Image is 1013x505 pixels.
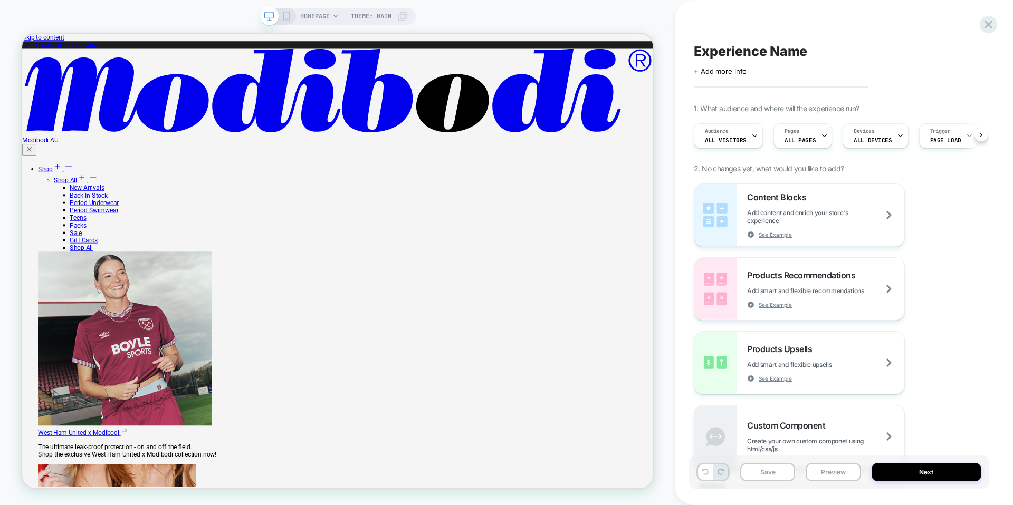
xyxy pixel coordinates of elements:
span: Add smart and flexible recommendations [747,287,891,295]
span: Theme: MAIN [351,8,391,25]
span: Products Upsells [747,344,817,354]
a: Shop [21,176,68,186]
span: Audience [705,128,729,135]
span: See Example [759,231,792,238]
a: Back In Stock [63,210,114,220]
a: Period Underwear [63,220,129,230]
svg: Plus icon [73,186,86,198]
span: Content Blocks [747,192,811,202]
button: Preview [806,463,861,481]
span: + Add more info [694,67,747,75]
svg: Minus icon [88,186,101,198]
a: Shop [42,190,101,200]
span: Trigger [930,128,951,135]
svg: Cross icon [4,149,15,159]
span: 2. No changes yet, what would you like to add? [694,164,844,173]
span: Custom Component [747,420,830,431]
svg: Minus icon [55,171,68,183]
button: Save [740,463,795,481]
span: ALL PAGES [785,137,816,144]
span: ALL DEVICES [854,137,892,144]
span: See Example [759,375,792,382]
span: 1. What audience and where will the experience run? [694,104,859,113]
span: Pages [785,128,799,135]
span: Experience Name [694,43,807,59]
a: Shop All [63,280,94,290]
a: Sale [63,260,80,270]
a: Packs [63,250,86,260]
button: Next [872,463,982,481]
a: Gift Cards [63,270,101,280]
span: Devices [854,128,874,135]
a: Period Swimwear [63,230,128,240]
span: Add content and enrich your store's experience [747,209,904,225]
span: Create your own custom componet using html/css/js [747,437,904,453]
span: All Visitors [705,137,747,144]
span: Products Recommendations [747,270,861,280]
span: HOMEPAGE [300,8,330,25]
a: New Arrivals [63,200,110,210]
span: See Example [759,301,792,308]
span: Add smart and flexible upsells [747,361,858,368]
a: Teens [63,240,85,250]
svg: Plus icon [41,171,53,183]
span: Page Load [930,137,961,144]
